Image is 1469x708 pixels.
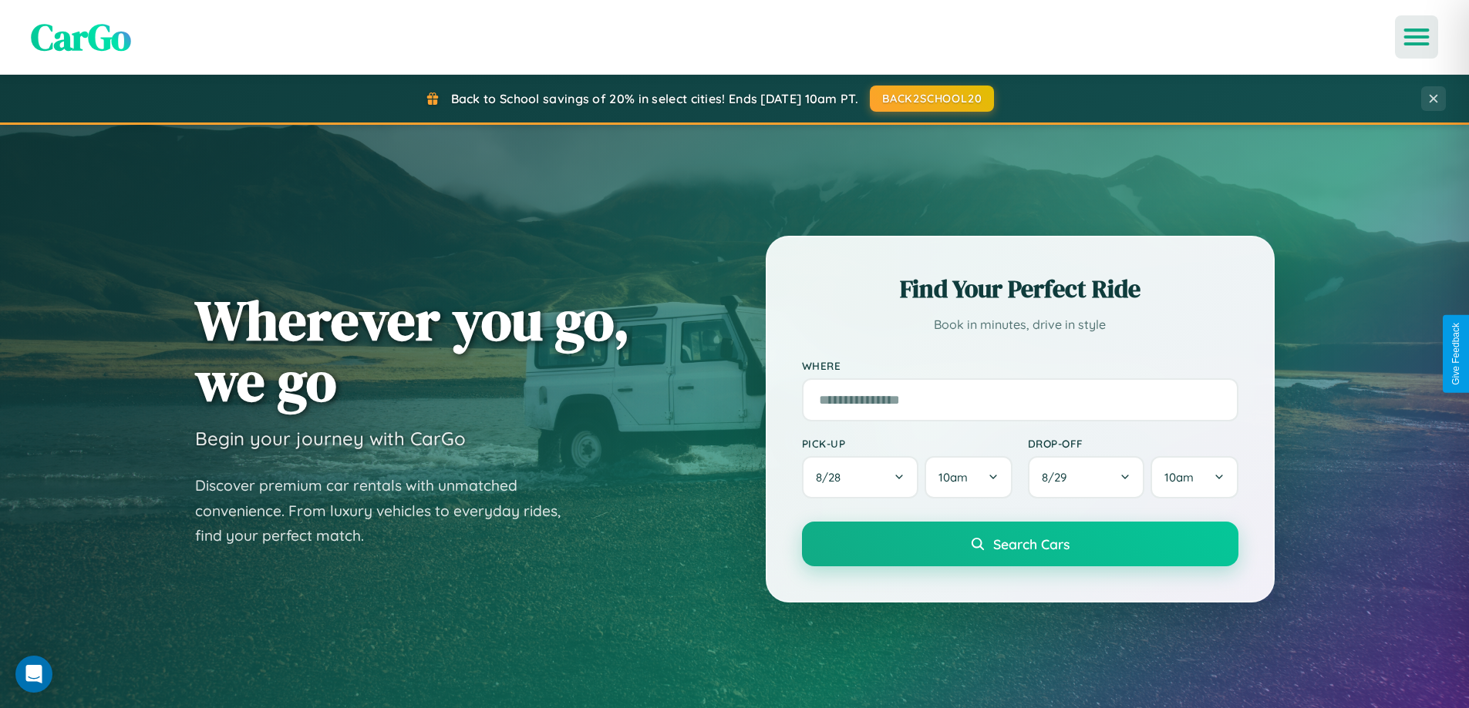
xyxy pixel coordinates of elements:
button: 10am [925,456,1012,498]
span: Search Cars [993,535,1070,552]
span: CarGo [31,12,131,62]
label: Where [802,359,1238,372]
div: Give Feedback [1450,323,1461,385]
span: Back to School savings of 20% in select cities! Ends [DATE] 10am PT. [451,91,858,106]
span: 10am [938,470,968,485]
span: 8 / 29 [1042,470,1074,485]
h1: Wherever you go, we go [195,290,630,411]
label: Drop-off [1028,437,1238,450]
button: Search Cars [802,522,1238,566]
button: 8/28 [802,456,919,498]
button: 8/29 [1028,456,1145,498]
label: Pick-up [802,437,1012,450]
p: Discover premium car rentals with unmatched convenience. From luxury vehicles to everyday rides, ... [195,473,581,549]
h3: Begin your journey with CarGo [195,427,466,450]
span: 10am [1164,470,1194,485]
span: 8 / 28 [816,470,848,485]
button: Open menu [1395,15,1438,59]
button: 10am [1151,456,1238,498]
h2: Find Your Perfect Ride [802,272,1238,306]
div: Open Intercom Messenger [15,656,52,693]
button: BACK2SCHOOL20 [870,86,994,112]
p: Book in minutes, drive in style [802,314,1238,336]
